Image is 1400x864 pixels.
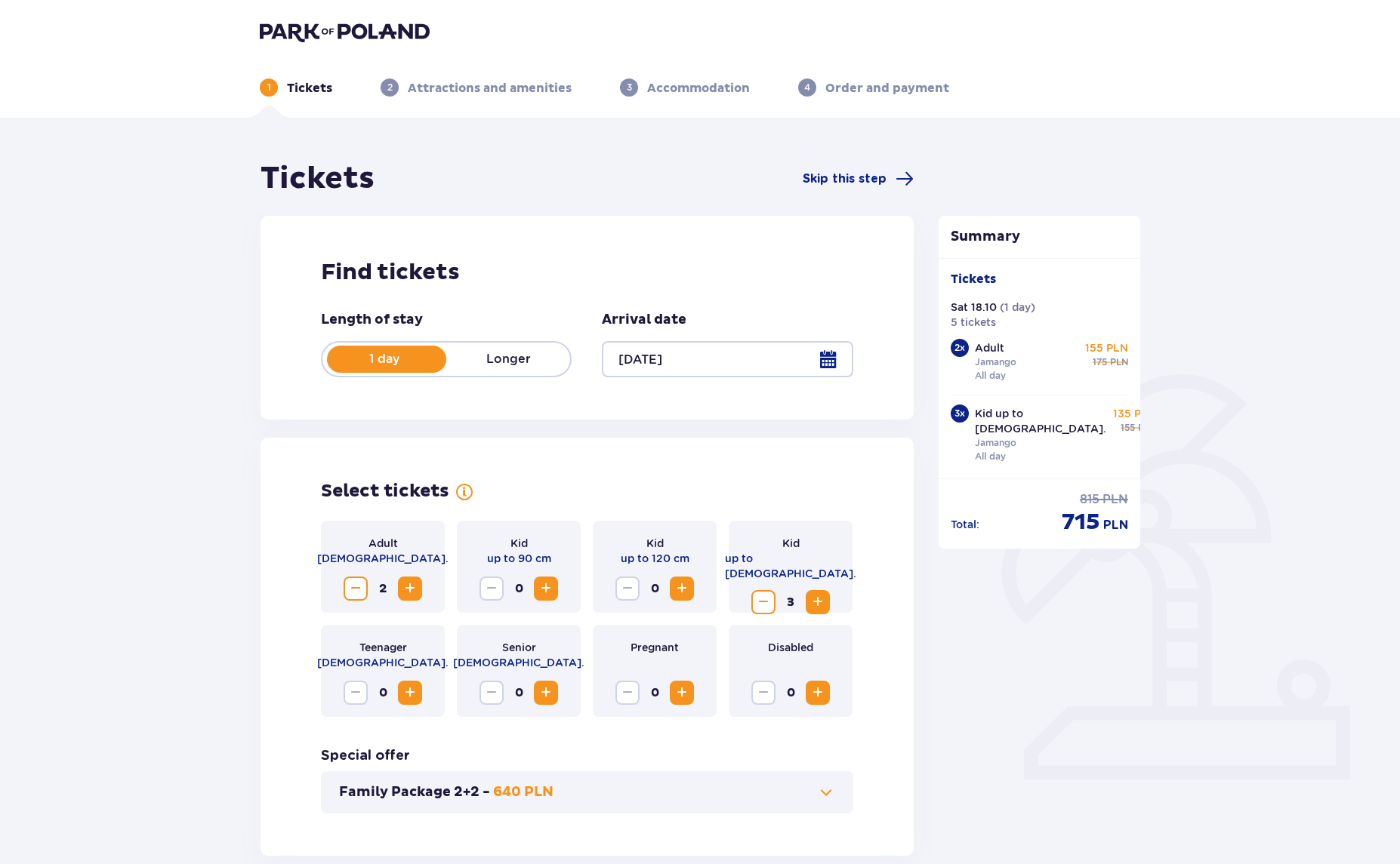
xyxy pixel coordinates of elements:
button: Decrease [751,590,776,614]
p: 715 [1062,508,1100,537]
a: Skip this step [803,170,914,188]
p: Tickets [287,80,332,97]
p: Attractions and amenities [408,80,572,97]
p: Sat 18.10 [951,300,997,315]
button: Increase [534,681,558,705]
p: Tickets [951,271,996,287]
button: Increase [806,590,830,614]
p: PLN [1138,421,1156,435]
p: up to [DEMOGRAPHIC_DATA]. [725,551,856,581]
span: Skip this step [803,171,887,187]
h2: Find tickets [321,258,853,287]
p: 5 tickets [951,315,996,330]
div: 2 x [951,339,969,357]
p: Special offer [321,747,410,765]
button: Increase [806,681,830,705]
button: Increase [398,577,422,601]
p: Kid [510,536,528,551]
span: 0 [643,681,667,705]
div: 3 x [951,404,969,423]
p: Disabled [768,640,813,655]
button: Increase [670,577,694,601]
p: PLN [1110,355,1128,369]
p: Adult [369,536,398,551]
p: up to 90 cm [487,551,551,566]
button: Increase [670,681,694,705]
p: [DEMOGRAPHIC_DATA]. [453,655,584,670]
p: Total : [951,517,979,532]
img: Park of Poland logo [260,21,430,42]
p: Length of stay [321,311,423,329]
span: 0 [643,577,667,601]
p: up to 120 cm [621,551,689,566]
p: PLN [1102,491,1128,508]
p: Jamango [975,355,1016,369]
span: 2 [371,577,395,601]
button: Decrease [615,577,640,601]
button: Decrease [480,681,504,705]
p: Order and payment [825,80,949,97]
button: Decrease [344,681,368,705]
p: 155 [1121,421,1135,435]
p: Senior [502,640,536,655]
p: 3 [627,81,632,94]
p: 2 [387,81,393,94]
span: 0 [507,681,531,705]
p: 4 [804,81,810,94]
p: Kid [646,536,664,551]
p: 1 day [322,351,446,367]
p: Kid [782,536,800,551]
button: Decrease [751,681,776,705]
p: [DEMOGRAPHIC_DATA]. [317,655,449,670]
button: Decrease [615,681,640,705]
p: Longer [446,351,570,367]
button: Decrease [344,577,368,601]
p: 815 [1080,491,1099,508]
p: 640 PLN [493,783,554,801]
p: All day [975,450,1006,463]
p: ( 1 day ) [1000,300,1035,315]
p: 135 PLN [1113,406,1156,421]
span: 0 [371,681,395,705]
p: PLN [1103,517,1128,533]
p: Kid up to [DEMOGRAPHIC_DATA]. [975,406,1106,436]
p: 1 [267,81,271,94]
span: 0 [779,681,803,705]
p: Arrival date [602,311,686,329]
p: All day [975,369,1006,383]
h1: Tickets [261,160,375,198]
button: Increase [398,681,422,705]
p: Family Package 2+2 - [339,783,490,801]
button: Family Package 2+2 -640 PLN [339,783,835,801]
p: Teenager [359,640,407,655]
p: Pregnant [631,640,679,655]
p: 155 PLN [1085,340,1128,355]
p: Summary [939,228,1141,246]
p: [DEMOGRAPHIC_DATA]. [317,551,449,566]
span: 0 [507,577,531,601]
p: 175 [1093,355,1107,369]
p: Jamango [975,436,1016,450]
button: Decrease [480,577,504,601]
p: Accommodation [647,80,750,97]
p: Adult [975,340,1004,355]
p: Select tickets [321,480,449,503]
span: 3 [779,590,803,614]
button: Increase [534,577,558,601]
